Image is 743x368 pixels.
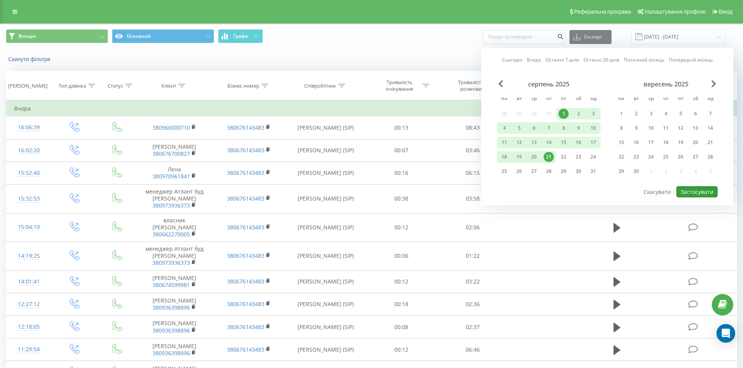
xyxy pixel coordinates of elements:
[705,109,715,119] div: 7
[690,152,700,162] div: 27
[646,109,656,119] div: 3
[673,137,688,148] div: пт 19 вер 2025 р.
[586,151,601,163] div: нд 24 серп 2025 р.
[153,150,190,157] a: 380676700827
[153,231,190,238] a: 380662270005
[366,242,437,271] td: 00:06
[227,323,264,331] a: 380676143483
[573,123,583,133] div: 9
[366,213,437,242] td: 00:12
[153,281,190,289] a: 380674599981
[437,242,509,271] td: 01:22
[514,137,524,148] div: 12
[541,137,556,148] div: чт 14 серп 2025 р.
[498,80,503,87] span: Previous Month
[588,137,598,148] div: 17
[556,151,571,163] div: пт 22 серп 2025 р.
[705,123,715,133] div: 14
[639,186,675,197] button: Скасувати
[112,29,214,43] button: Основний
[690,109,700,119] div: 6
[703,151,718,163] div: нд 28 вер 2025 р.
[676,152,686,162] div: 26
[304,83,336,89] div: Співробітник
[624,56,664,63] a: Поточний місяць
[661,137,671,148] div: 18
[716,324,735,343] div: Open Intercom Messenger
[227,146,264,154] a: 380676143483
[512,137,527,148] div: вт 12 серп 2025 р.
[571,122,586,134] div: сб 9 серп 2025 р.
[669,56,713,63] a: Попередній місяць
[14,220,44,235] div: 15:04:19
[559,152,569,162] div: 22
[14,248,44,264] div: 14:19:25
[586,137,601,148] div: нд 17 серп 2025 р.
[14,297,44,312] div: 12:27:12
[614,80,718,88] div: вересень 2025
[14,319,44,335] div: 12:18:05
[544,137,554,148] div: 14
[6,101,737,116] td: Вчора
[644,137,658,148] div: ср 17 вер 2025 р.
[14,342,44,357] div: 11:29:54
[631,123,641,133] div: 9
[527,137,541,148] div: ср 13 серп 2025 р.
[558,93,569,105] abbr: п’ятниця
[616,123,626,133] div: 8
[616,152,626,162] div: 22
[559,137,569,148] div: 15
[660,93,672,105] abbr: четвер
[514,123,524,133] div: 5
[512,122,527,134] div: вт 5 серп 2025 р.
[437,162,509,184] td: 06:15
[673,108,688,120] div: пт 5 вер 2025 р.
[644,151,658,163] div: ср 24 вер 2025 р.
[153,173,190,180] a: 380970961841
[646,137,656,148] div: 17
[719,9,732,15] span: Вихід
[571,137,586,148] div: сб 16 серп 2025 р.
[227,300,264,308] a: 380676143483
[559,123,569,133] div: 8
[588,123,598,133] div: 10
[688,108,703,120] div: сб 6 вер 2025 р.
[286,338,366,361] td: [PERSON_NAME] (SIP)
[437,316,509,338] td: 02:37
[286,162,366,184] td: [PERSON_NAME] (SIP)
[631,152,641,162] div: 23
[645,93,657,105] abbr: середа
[690,123,700,133] div: 13
[658,122,673,134] div: чт 11 вер 2025 р.
[673,122,688,134] div: пт 12 вер 2025 р.
[688,137,703,148] div: сб 20 вер 2025 р.
[556,122,571,134] div: пт 8 серп 2025 р.
[137,316,211,338] td: [PERSON_NAME]
[286,213,366,242] td: [PERSON_NAME] (SIP)
[366,184,437,213] td: 00:38
[529,137,539,148] div: 13
[644,108,658,120] div: ср 3 вер 2025 р.
[286,184,366,213] td: [PERSON_NAME] (SIP)
[529,123,539,133] div: 6
[676,123,686,133] div: 12
[497,80,601,88] div: серпень 2025
[527,56,541,63] a: Вчора
[8,83,48,89] div: [PERSON_NAME]
[614,166,629,177] div: пн 29 вер 2025 р.
[644,122,658,134] div: ср 10 вер 2025 р.
[711,80,716,87] span: Next Month
[646,152,656,162] div: 24
[688,122,703,134] div: сб 13 вер 2025 р.
[286,293,366,315] td: [PERSON_NAME] (SIP)
[137,242,211,271] td: менеджер Атлант буд [PERSON_NAME]
[497,166,512,177] div: пн 25 серп 2025 р.
[137,162,211,184] td: Лєна
[573,137,583,148] div: 16
[527,122,541,134] div: ср 6 серп 2025 р.
[59,83,86,89] div: Тип дзвінка
[286,139,366,162] td: [PERSON_NAME] (SIP)
[544,152,554,162] div: 21
[366,139,437,162] td: 00:07
[631,109,641,119] div: 2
